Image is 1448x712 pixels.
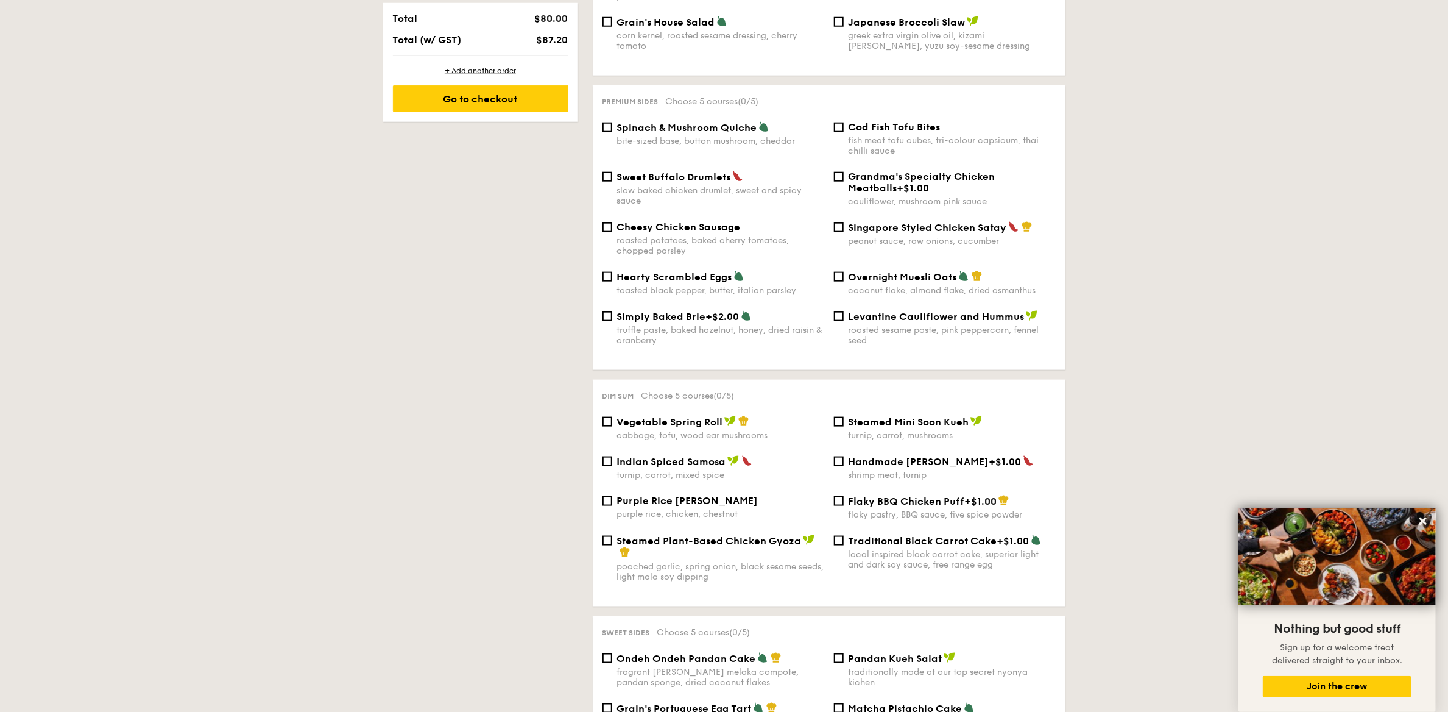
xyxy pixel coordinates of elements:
[536,34,568,46] span: $87.20
[849,456,989,468] span: Handmade [PERSON_NAME]
[617,30,824,51] div: corn kernel, roasted sesame dressing, cherry tomato
[617,271,732,283] span: Hearty Scrambled Eggs
[849,121,941,133] span: Cod Fish Tofu Bites
[849,311,1025,322] span: Levantine Cauliflower and Hummus
[849,171,995,194] span: Grandma's Specialty Chicken Meatballs
[834,536,844,546] input: Traditional Black Carrot Cake+$1.00local inspired black carrot cake, superior light and dark soy ...
[617,285,824,296] div: toasted black pepper, butter, italian parsley
[834,653,844,663] input: Pandan Kueh Salattraditionally made at our top secret nyonya kichen
[970,416,983,427] img: icon-vegan.f8ff3823.svg
[393,34,462,46] span: Total (w/ GST)
[602,172,612,182] input: Sweet Buffalo Drumletsslow baked chicken drumlet, sweet and spicy sauce
[849,285,1056,296] div: coconut flake, almond flake, dried osmanthus
[602,123,612,132] input: Spinach & Mushroom Quichebite-sized base, button mushroom, cheddar
[730,627,750,638] span: (0/5)
[602,536,612,546] input: Steamed Plant-Based Chicken Gyozapoached garlic, spring onion, black sesame seeds, light mala soy...
[849,196,1056,207] div: cauliflower, mushroom pink sauce
[1274,622,1400,636] span: Nothing but good stuff
[834,457,844,466] input: Handmade [PERSON_NAME]+$1.00shrimp meat, turnip
[617,430,824,441] div: cabbage, tofu, wood ear mushrooms
[849,653,942,664] span: Pandan Kueh Salat
[849,222,1007,233] span: Singapore Styled Chicken Satay
[393,66,568,76] div: + Add another order
[732,171,743,182] img: icon-spicy.37a8142b.svg
[602,392,634,400] span: Dim sum
[849,496,965,507] span: Flaky BBQ Chicken Puff
[834,123,844,132] input: Cod Fish Tofu Bitesfish meat tofu cubes, tri-colour capsicum, thai chilli sauce
[944,652,956,663] img: icon-vegan.f8ff3823.svg
[393,13,418,24] span: Total
[738,96,759,107] span: (0/5)
[738,416,749,427] img: icon-chef-hat.a58ddaea.svg
[617,171,731,183] span: Sweet Buffalo Drumlets
[602,653,612,663] input: Ondeh Ondeh Pandan Cakefragrant [PERSON_NAME] melaka compote, pandan sponge, dried coconut flakes
[849,667,1056,688] div: traditionally made at our top secret nyonya kichen
[602,311,612,321] input: Simply Baked Brie+$2.00truffle paste, baked hazelnut, honey, dried raisin & cranberry
[967,16,979,27] img: icon-vegan.f8ff3823.svg
[803,535,815,546] img: icon-vegan.f8ff3823.svg
[733,271,744,282] img: icon-vegetarian.fe4039eb.svg
[849,271,957,283] span: Overnight Muesli Oats
[989,456,1022,468] span: +$1.00
[1031,535,1042,546] img: icon-vegetarian.fe4039eb.svg
[617,561,824,582] div: poached garlic, spring onion, black sesame seeds, light mala soy dipping
[849,16,966,28] span: Japanese Broccoli Slaw
[849,535,997,547] span: Traditional Black Carrot Cake
[965,496,997,507] span: +$1.00
[393,85,568,112] div: Go to checkout
[849,325,1056,346] div: roasted sesame paste, pink peppercorn, fennel seed
[897,182,930,194] span: +$1.00
[617,235,824,256] div: roasted potatoes, baked cherry tomatoes, chopped parsley
[1026,310,1038,321] img: icon-vegan.f8ff3823.svg
[998,495,1009,506] img: icon-chef-hat.a58ddaea.svg
[771,652,782,663] img: icon-chef-hat.a58ddaea.svg
[849,549,1056,570] div: local inspired black carrot cake, superior light and dark soy sauce, free range egg
[617,535,802,547] span: Steamed Plant-Based Chicken Gyoza
[834,17,844,27] input: Japanese Broccoli Slawgreek extra virgin olive oil, kizami [PERSON_NAME], yuzu soy-sesame dressing
[534,13,568,24] span: $80.00
[757,652,768,663] img: icon-vegetarian.fe4039eb.svg
[834,172,844,182] input: Grandma's Specialty Chicken Meatballs+$1.00cauliflower, mushroom pink sauce
[834,417,844,427] input: Steamed Mini Soon Kuehturnip, carrot, mushrooms
[714,391,735,401] span: (0/5)
[617,470,824,480] div: turnip, carrot, mixed spice
[706,311,740,322] span: +$2.00
[834,222,844,232] input: Singapore Styled Chicken Sataypeanut sauce, raw onions, cucumber
[602,98,659,106] span: Premium sides
[602,457,612,466] input: Indian Spiced Samosaturnip, carrot, mixed spice
[602,496,612,506] input: Purple Rice [PERSON_NAME]purple rice, chicken, chestnut
[617,136,824,146] div: bite-sized base, button mushroom, cheddar
[1272,643,1402,666] span: Sign up for a welcome treat delivered straight to your inbox.
[617,311,706,322] span: Simply Baked Brie
[849,430,1056,441] div: turnip, carrot, mushrooms
[727,455,740,466] img: icon-vegan.f8ff3823.svg
[617,495,758,507] span: Purple Rice [PERSON_NAME]
[617,122,757,133] span: Spinach & Mushroom Quiche
[1023,455,1034,466] img: icon-spicy.37a8142b.svg
[602,272,612,282] input: Hearty Scrambled Eggstoasted black pepper, butter, italian parsley
[997,535,1029,547] span: +$1.00
[617,221,741,233] span: Cheesy Chicken Sausage
[716,16,727,27] img: icon-vegetarian.fe4039eb.svg
[834,496,844,506] input: Flaky BBQ Chicken Puff+$1.00flaky pastry, BBQ sauce, five spice powder
[972,271,983,282] img: icon-chef-hat.a58ddaea.svg
[641,391,735,401] span: Choose 5 courses
[602,417,612,427] input: Vegetable Spring Rollcabbage, tofu, wood ear mushrooms
[1238,508,1436,605] img: DSC07876-Edit02-Large.jpeg
[617,185,824,206] div: slow baked chicken drumlet, sweet and spicy sauce
[1263,676,1411,697] button: Join the crew
[602,222,612,232] input: Cheesy Chicken Sausageroasted potatoes, baked cherry tomatoes, chopped parsley
[834,311,844,321] input: Levantine Cauliflower and Hummusroasted sesame paste, pink peppercorn, fennel seed
[1413,511,1433,531] button: Close
[666,96,759,107] span: Choose 5 courses
[617,653,756,664] span: Ondeh Ondeh Pandan Cake
[602,17,612,27] input: Grain's House Saladcorn kernel, roasted sesame dressing, cherry tomato
[958,271,969,282] img: icon-vegetarian.fe4039eb.svg
[657,627,750,638] span: Choose 5 courses
[602,628,650,637] span: Sweet sides
[849,416,969,428] span: Steamed Mini Soon Kueh
[849,236,1056,246] div: peanut sauce, raw onions, cucumber
[741,310,752,321] img: icon-vegetarian.fe4039eb.svg
[617,456,726,468] span: Indian Spiced Samosa
[758,121,769,132] img: icon-vegetarian.fe4039eb.svg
